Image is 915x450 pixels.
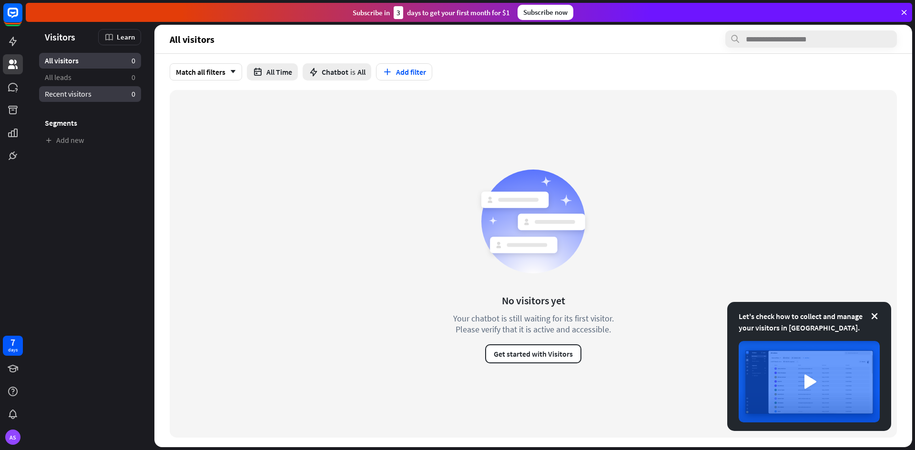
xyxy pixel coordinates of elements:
button: Open LiveChat chat widget [8,4,36,32]
span: All leads [45,72,71,82]
aside: 0 [132,56,135,66]
i: arrow_down [225,69,236,75]
span: Visitors [45,31,75,42]
span: is [350,67,356,77]
button: Get started with Visitors [485,344,581,363]
a: 7 days [3,336,23,356]
div: Subscribe in days to get your first month for $1 [353,6,510,19]
button: Add filter [376,63,432,80]
span: Recent visitors [45,89,91,99]
span: All [357,67,366,77]
span: Learn [117,32,135,41]
div: days [8,347,18,353]
div: 7 [10,338,15,347]
div: 3 [394,6,403,19]
div: No visitors yet [502,294,565,307]
div: AS [5,430,20,445]
img: image [739,341,880,422]
div: Match all filters [170,63,242,80]
aside: 0 [132,89,135,99]
button: All Time [247,63,298,80]
a: Recent visitors 0 [39,86,141,102]
div: Subscribe now [518,5,573,20]
div: Your chatbot is still waiting for its first visitor. Please verify that it is active and accessible. [436,313,631,335]
a: All leads 0 [39,70,141,85]
a: Add new [39,132,141,148]
aside: 0 [132,72,135,82]
div: Let's check how to collect and manage your visitors in [GEOGRAPHIC_DATA]. [739,310,880,333]
span: All visitors [45,56,79,66]
span: Chatbot [322,67,348,77]
span: All visitors [170,34,214,45]
h3: Segments [39,118,141,128]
